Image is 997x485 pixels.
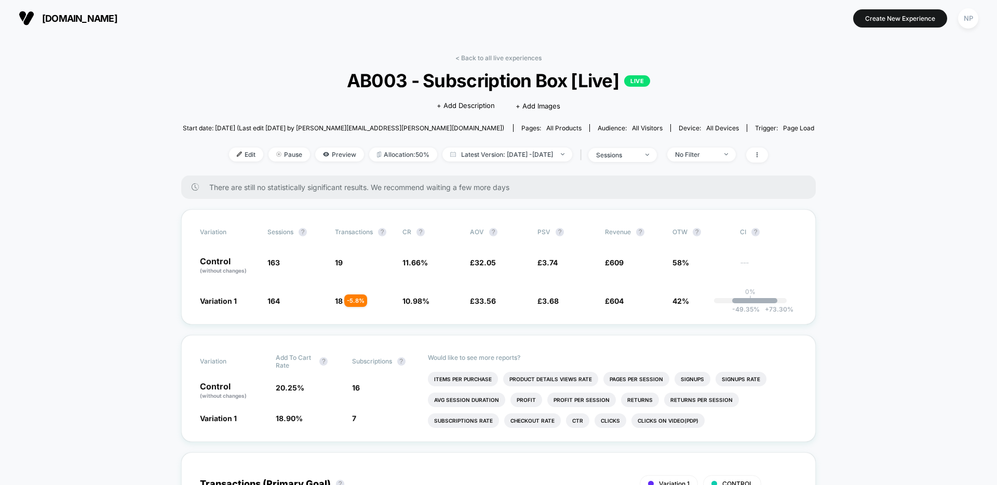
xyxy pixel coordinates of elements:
[378,228,386,236] button: ?
[437,101,495,111] span: + Add Description
[475,258,496,267] span: 32.05
[402,297,429,305] span: 10.98 %
[595,413,626,428] li: Clicks
[610,258,624,267] span: 609
[276,414,303,423] span: 18.90 %
[16,10,120,26] button: [DOMAIN_NAME]
[561,153,564,155] img: end
[489,228,497,236] button: ?
[276,383,304,392] span: 20.25 %
[716,372,766,386] li: Signups Rate
[352,357,392,365] span: Subscriptions
[610,297,624,305] span: 604
[504,413,561,428] li: Checkout Rate
[672,258,689,267] span: 58%
[475,297,496,305] span: 33.56
[470,228,484,236] span: AOV
[740,228,797,236] span: CI
[335,228,373,236] span: Transactions
[299,228,307,236] button: ?
[693,228,701,236] button: ?
[397,357,406,366] button: ?
[670,124,747,132] span: Device:
[200,267,247,274] span: (without changes)
[621,393,659,407] li: Returns
[200,382,265,400] p: Control
[42,13,117,24] span: [DOMAIN_NAME]
[632,124,663,132] span: All Visitors
[537,228,550,236] span: PSV
[214,70,783,91] span: AB003 - Subscription Box [Live]
[605,228,631,236] span: Revenue
[200,393,247,399] span: (without changes)
[958,8,978,29] div: NP
[603,372,669,386] li: Pages Per Session
[267,228,293,236] span: Sessions
[751,228,760,236] button: ?
[783,124,814,132] span: Page Load
[675,372,710,386] li: Signups
[596,151,638,159] div: sessions
[344,294,367,307] div: - 5.8 %
[229,147,263,161] span: Edit
[521,124,582,132] div: Pages:
[631,413,705,428] li: Clicks On Video(pdp)
[402,228,411,236] span: CR
[268,147,310,161] span: Pause
[598,124,663,132] div: Audience:
[428,354,797,361] p: Would like to see more reports?
[19,10,34,26] img: Visually logo
[605,258,624,267] span: £
[267,297,280,305] span: 164
[675,151,717,158] div: No Filter
[416,228,425,236] button: ?
[724,153,728,155] img: end
[542,297,559,305] span: 3.68
[200,297,237,305] span: Variation 1
[200,228,257,236] span: Variation
[450,152,456,157] img: calendar
[200,414,237,423] span: Variation 1
[556,228,564,236] button: ?
[760,305,793,313] span: 73.30 %
[200,354,257,369] span: Variation
[377,152,381,157] img: rebalance
[547,393,616,407] li: Profit Per Session
[335,297,343,305] span: 18
[319,357,328,366] button: ?
[566,413,589,428] li: Ctr
[664,393,739,407] li: Returns Per Session
[369,147,437,161] span: Allocation: 50%
[516,102,560,110] span: + Add Images
[455,54,542,62] a: < Back to all live experiences
[577,147,588,163] span: |
[542,258,558,267] span: 3.74
[442,147,572,161] span: Latest Version: [DATE] - [DATE]
[276,354,314,369] span: Add To Cart Rate
[315,147,364,161] span: Preview
[428,372,498,386] li: Items Per Purchase
[200,257,257,275] p: Control
[237,152,242,157] img: edit
[276,152,281,157] img: end
[745,288,756,295] p: 0%
[749,295,751,303] p: |
[645,154,649,156] img: end
[853,9,947,28] button: Create New Experience
[503,372,598,386] li: Product Details Views Rate
[755,124,814,132] div: Trigger:
[470,297,496,305] span: £
[706,124,739,132] span: all devices
[955,8,981,29] button: NP
[740,260,797,275] span: ---
[402,258,428,267] span: 11.66 %
[510,393,542,407] li: Profit
[546,124,582,132] span: all products
[335,258,343,267] span: 19
[209,183,795,192] span: There are still no statistically significant results. We recommend waiting a few more days
[428,413,499,428] li: Subscriptions Rate
[537,297,559,305] span: £
[732,305,760,313] span: -49.35 %
[267,258,280,267] span: 163
[537,258,558,267] span: £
